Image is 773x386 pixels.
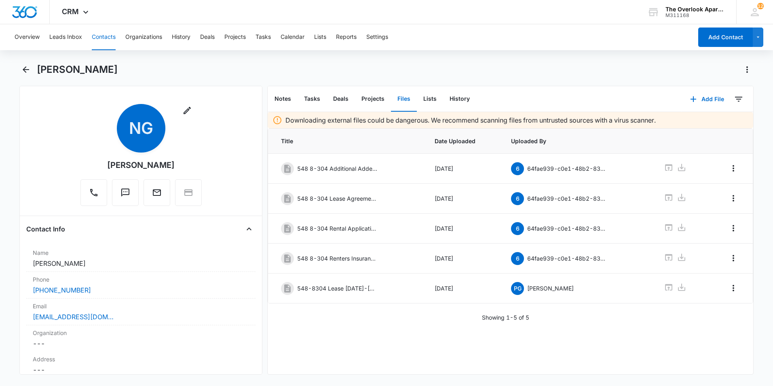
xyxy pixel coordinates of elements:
p: 548-8304 Lease [DATE]-[DATE] [297,284,378,293]
div: Name[PERSON_NAME] [26,245,256,272]
button: Organizations [125,24,162,50]
span: 12 [757,3,764,9]
button: Add File [682,89,732,109]
div: Address--- [26,352,256,378]
button: Projects [355,87,391,112]
button: History [443,87,476,112]
label: Phone [33,275,249,284]
button: Back [19,63,32,76]
td: [DATE] [425,184,502,214]
button: Lists [417,87,443,112]
span: 6 [511,192,524,205]
button: Notes [268,87,298,112]
button: Text [112,179,139,206]
button: Settings [366,24,388,50]
h1: [PERSON_NAME] [37,64,118,76]
p: Showing 1-5 of 5 [482,313,529,322]
button: Deals [327,87,355,112]
a: Email [144,192,170,199]
div: notifications count [757,3,764,9]
button: Overflow Menu [727,162,740,175]
button: Overflow Menu [727,222,740,235]
dd: --- [33,339,249,348]
p: 548 8-304 Lease Agreement.pdf [297,194,378,203]
button: Call [80,179,107,206]
label: Organization [33,329,249,337]
button: Tasks [298,87,327,112]
span: 6 [511,222,524,235]
div: account name [665,6,724,13]
button: Lists [314,24,326,50]
td: [DATE] [425,244,502,274]
div: Email[EMAIL_ADDRESS][DOMAIN_NAME] [26,299,256,325]
button: Contacts [92,24,116,50]
button: Calendar [281,24,304,50]
p: 64fae939-c0e1-48b2-8362-5020b578f76b [527,254,608,263]
label: Name [33,248,249,257]
a: [EMAIL_ADDRESS][DOMAIN_NAME] [33,312,114,322]
p: 548 8-304 Renters Insurance.pdf [297,254,378,263]
dd: [PERSON_NAME] [33,259,249,268]
div: [PERSON_NAME] [107,159,175,171]
p: Downloading external files could be dangerous. We recommend scanning files from untrusted sources... [285,115,656,125]
label: Email [33,302,249,310]
a: Call [80,192,107,199]
button: Reports [336,24,357,50]
p: 64fae939-c0e1-48b2-8362-5020b578f76b [527,224,608,233]
button: Deals [200,24,215,50]
td: [DATE] [425,154,502,184]
button: Overview [15,24,40,50]
button: Filters [732,93,745,106]
span: 6 [511,162,524,175]
button: Overflow Menu [727,282,740,295]
p: 548 8-304 Additional Addendums.pdf [297,164,378,173]
td: [DATE] [425,214,502,244]
button: Actions [741,63,754,76]
h4: Contact Info [26,224,65,234]
p: [PERSON_NAME] [527,284,574,293]
dd: --- [33,365,249,375]
a: Text [112,192,139,199]
button: Overflow Menu [727,192,740,205]
p: 64fae939-c0e1-48b2-8362-5020b578f76b [527,194,608,203]
td: [DATE] [425,274,502,303]
span: Title [281,137,415,145]
label: Address [33,355,249,363]
button: Close [243,223,256,235]
span: Uploaded By [511,137,644,145]
button: Files [391,87,417,112]
button: Add Contact [698,28,753,47]
span: Date Uploaded [435,137,492,145]
span: NG [117,104,165,153]
span: 6 [511,252,524,265]
a: [PHONE_NUMBER] [33,285,91,295]
p: 548 8-304 Rental Application.pdf [297,224,378,233]
div: Phone[PHONE_NUMBER] [26,272,256,299]
div: Organization--- [26,325,256,352]
button: Tasks [256,24,271,50]
span: PG [511,282,524,295]
button: Projects [224,24,246,50]
button: Overflow Menu [727,252,740,265]
div: account id [665,13,724,18]
button: History [172,24,190,50]
span: CRM [62,7,79,16]
button: Leads Inbox [49,24,82,50]
button: Email [144,179,170,206]
p: 64fae939-c0e1-48b2-8362-5020b578f76b [527,164,608,173]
